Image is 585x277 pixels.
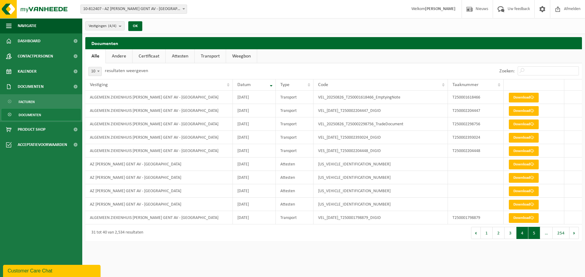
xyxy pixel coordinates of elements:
td: VEL_[DATE]_T250001798879_DIGID [314,211,448,224]
span: Documenten [19,109,41,121]
td: [DATE] [233,144,275,158]
count: (4/4) [108,24,116,28]
button: 254 [553,227,569,239]
span: Product Shop [18,122,45,137]
a: Alle [85,49,105,63]
td: T250001618466 [448,91,504,104]
span: Contactpersonen [18,49,53,64]
a: Attesten [166,49,194,63]
td: VEL_[DATE]_T250002204447_DIGID [314,104,448,117]
td: Transport [276,131,314,144]
span: Code [318,82,328,87]
button: 3 [505,227,516,239]
a: Certificaat [133,49,165,63]
td: ALGEMEEN ZIEKENHUIS [PERSON_NAME] GENT AV - [GEOGRAPHIC_DATA] [85,211,233,224]
span: Navigatie [18,18,37,33]
td: Transport [276,211,314,224]
span: Taaknummer [452,82,479,87]
a: Download [509,133,539,143]
td: VES_[DATE]_T250002204448_DIGID [314,144,448,158]
td: [DATE] [233,198,275,211]
td: Transport [276,91,314,104]
div: 31 tot 40 van 2,534 resultaten [88,227,143,238]
td: VEL_20250826_T250002298756_TradeDocument [314,117,448,131]
td: ALGEMEEN ZIEKENHUIS [PERSON_NAME] GENT AV - [GEOGRAPHIC_DATA] [85,144,233,158]
a: Download [509,160,539,169]
label: Zoeken: [499,69,515,74]
td: ALGEMEEN ZIEKENHUIS [PERSON_NAME] GENT AV - [GEOGRAPHIC_DATA] [85,91,233,104]
td: VEL_20250826_T250001618466_EmptyingNote [314,91,448,104]
td: Attesten [276,198,314,211]
a: Download [509,119,539,129]
td: [DATE] [233,91,275,104]
a: Download [509,213,539,223]
a: Transport [195,49,226,63]
span: 10-812407 - AZ JAN PALFIJN GENT AV - GENT [80,5,187,14]
a: Documenten [2,109,81,120]
span: Vestigingen [89,22,116,31]
td: ALGEMEEN ZIEKENHUIS [PERSON_NAME] GENT AV - [GEOGRAPHIC_DATA] [85,104,233,117]
td: AZ [PERSON_NAME] GENT AV - [GEOGRAPHIC_DATA] [85,198,233,211]
span: Datum [237,82,251,87]
td: ALGEMEEN ZIEKENHUIS [PERSON_NAME] GENT AV - [GEOGRAPHIC_DATA] [85,117,233,131]
a: Download [509,93,539,102]
td: [DATE] [233,171,275,184]
td: [US_VEHICLE_IDENTIFICATION_NUMBER] [314,198,448,211]
button: OK [128,21,142,31]
td: Attesten [276,171,314,184]
td: AZ [PERSON_NAME] GENT AV - [GEOGRAPHIC_DATA] [85,184,233,198]
label: resultaten weergeven [105,68,148,73]
span: Documenten [18,79,44,94]
td: [DATE] [233,158,275,171]
span: Acceptatievoorwaarden [18,137,67,152]
span: Facturen [19,96,35,108]
button: 2 [493,227,505,239]
td: [DATE] [233,117,275,131]
a: Facturen [2,96,81,107]
button: 1 [481,227,493,239]
strong: [PERSON_NAME] [425,7,456,11]
button: 4 [516,227,528,239]
td: T250002204448 [448,144,504,158]
td: ALGEMEEN ZIEKENHUIS [PERSON_NAME] GENT AV - [GEOGRAPHIC_DATA] [85,131,233,144]
td: [DATE] [233,131,275,144]
td: AZ [PERSON_NAME] GENT AV - [GEOGRAPHIC_DATA] [85,171,233,184]
td: T250002204447 [448,104,504,117]
span: Kalender [18,64,37,79]
td: Transport [276,117,314,131]
td: Transport [276,144,314,158]
td: [US_VEHICLE_IDENTIFICATION_NUMBER] [314,158,448,171]
button: Previous [471,227,481,239]
td: T250002298756 [448,117,504,131]
span: 10 [88,67,102,76]
td: Transport [276,104,314,117]
td: T250001798879 [448,211,504,224]
span: … [540,227,553,239]
iframe: chat widget [3,264,102,277]
td: [DATE] [233,104,275,117]
a: Download [509,173,539,183]
a: Download [509,146,539,156]
button: Next [569,227,579,239]
td: [US_VEHICLE_IDENTIFICATION_NUMBER] [314,184,448,198]
td: AZ [PERSON_NAME] GENT AV - [GEOGRAPHIC_DATA] [85,158,233,171]
span: Vestiging [90,82,108,87]
span: Dashboard [18,33,41,49]
td: [US_VEHICLE_IDENTIFICATION_NUMBER] [314,171,448,184]
a: Download [509,106,539,116]
button: 5 [528,227,540,239]
td: [DATE] [233,184,275,198]
td: Attesten [276,184,314,198]
span: 10-812407 - AZ JAN PALFIJN GENT AV - GENT [81,5,187,13]
a: Download [509,186,539,196]
a: Weegbon [226,49,257,63]
td: T250002393024 [448,131,504,144]
span: 10 [89,67,101,76]
span: Type [280,82,289,87]
button: Vestigingen(4/4) [85,21,125,30]
td: [DATE] [233,211,275,224]
td: VEL_[DATE]_T250002393024_DIGID [314,131,448,144]
a: Andere [106,49,132,63]
h2: Documenten [85,37,582,49]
